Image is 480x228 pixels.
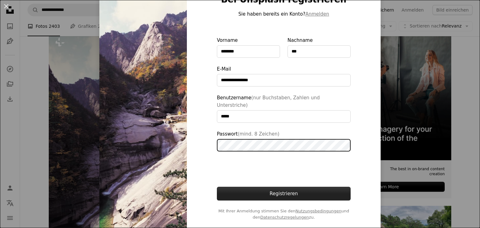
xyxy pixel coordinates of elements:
[217,94,351,123] label: Benutzername
[217,37,280,58] label: Vorname
[217,74,351,87] input: E-Mail
[238,131,280,137] span: (mind. 8 Zeichen)
[217,45,280,58] input: Vorname
[217,208,351,221] span: Mit Ihrer Anmeldung stimmen Sie den und den zu.
[260,215,309,220] a: Datenschutzregelungen
[287,45,351,58] input: Nachname
[217,139,351,151] input: Passwort(mind. 8 Zeichen)
[296,209,342,213] a: Nutzungsbedingungen
[287,37,351,58] label: Nachname
[217,95,320,108] span: (nur Buchstaben, Zahlen und Unterstriche)
[217,130,351,151] label: Passwort
[217,65,351,87] label: E-Mail
[217,10,351,18] p: Sie haben bereits ein Konto?
[305,10,329,18] button: Anmelden
[217,187,351,201] button: Registrieren
[217,110,351,123] input: Benutzername(nur Buchstaben, Zahlen und Unterstriche)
